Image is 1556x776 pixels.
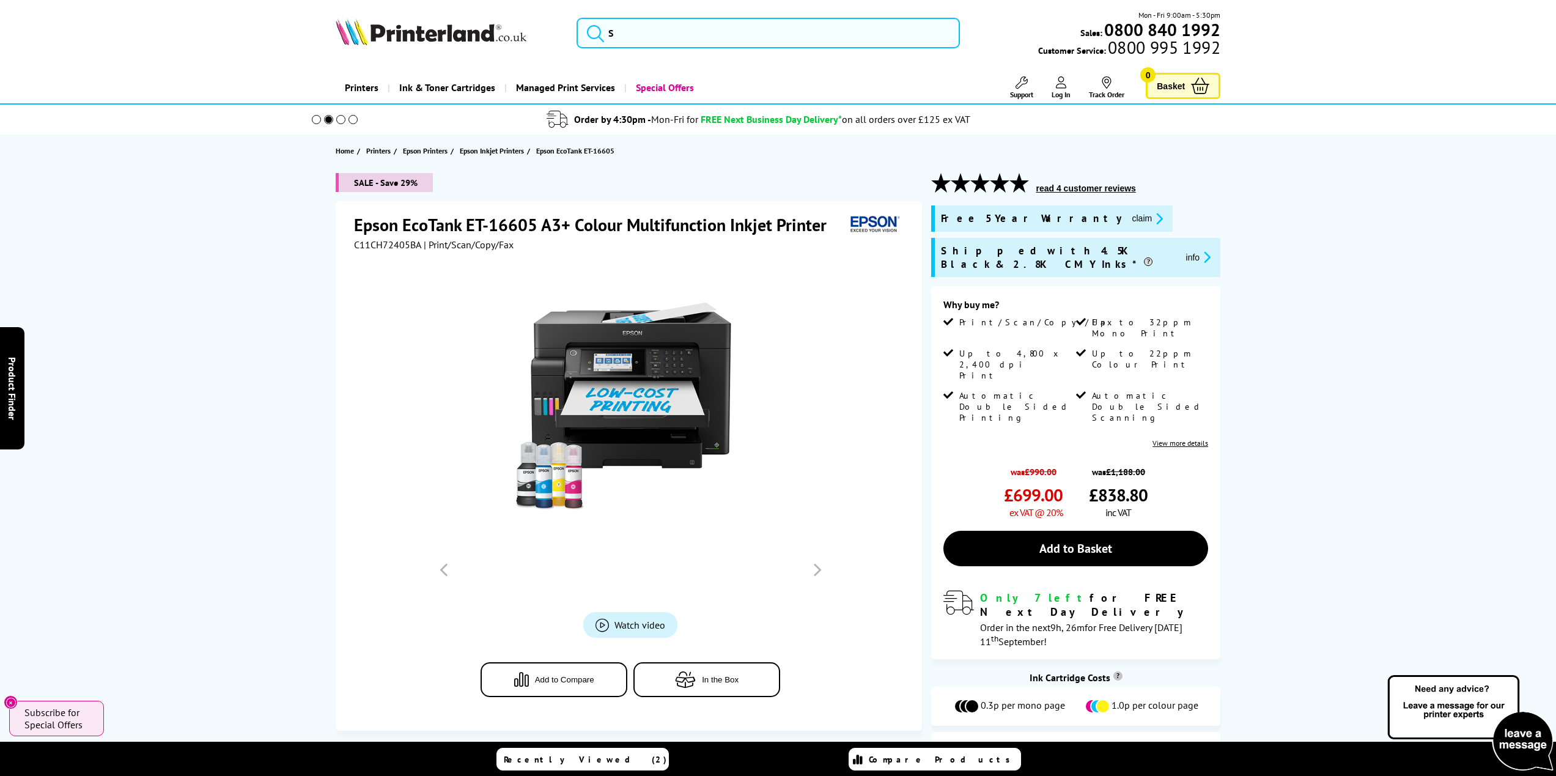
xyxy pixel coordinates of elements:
[624,72,703,103] a: Special Offers
[849,748,1021,770] a: Compare Products
[399,72,495,103] span: Ink & Toner Cartridges
[959,348,1073,381] span: Up to 4,800 x 2,400 dpi Print
[1106,466,1145,478] strike: £1,188.00
[1385,673,1556,774] img: Open Live Chat window
[614,619,665,631] span: Watch video
[1025,466,1056,478] strike: £990.00
[959,390,1073,423] span: Automatic Double Sided Printing
[1182,250,1215,264] button: promo-description
[1004,460,1063,478] span: was
[295,109,1223,130] li: modal_delivery
[1052,90,1071,99] span: Log In
[336,18,561,48] a: Printerland Logo
[941,244,1176,271] span: Shipped with 4.5K Black & 2.8K CMY Inks*
[403,144,448,157] span: Epson Printers
[6,357,18,419] span: Product Finder
[366,144,394,157] a: Printers
[354,213,839,236] h1: Epson EcoTank ET-16605 A3+ Colour Multifunction Inkjet Printer
[481,662,627,697] button: Add to Compare
[496,748,669,770] a: Recently Viewed (2)
[1152,438,1208,448] a: View more details
[1106,42,1220,53] span: 0800 995 1992
[846,213,902,236] img: Epson
[336,72,388,103] a: Printers
[702,675,739,684] span: In the Box
[1105,506,1131,519] span: inc VAT
[24,706,92,731] span: Subscribe for Special Offers
[1032,183,1139,194] button: read 4 customer reviews
[583,612,677,638] a: Product_All_Videos
[1138,9,1220,21] span: Mon - Fri 9:00am - 5:30pm
[354,238,421,251] span: C11CH72405BA
[943,298,1208,317] div: Why buy me?
[336,173,433,192] span: SALE - Save 29%
[536,144,618,157] a: Epson EcoTank ET-16605
[991,633,998,644] sup: th
[1004,484,1063,506] span: £699.00
[1112,699,1198,714] span: 1.0p per colour page
[366,144,391,157] span: Printers
[701,113,842,125] span: FREE Next Business Day Delivery*
[460,144,524,157] span: Epson Inkjet Printers
[1092,317,1206,339] span: Up to 32ppm Mono Print
[1009,506,1063,519] span: ex VAT @ 20%
[388,72,504,103] a: Ink & Toner Cartridges
[1113,671,1123,681] sup: Cost per page
[336,144,354,157] span: Home
[1102,24,1220,35] a: 0800 840 1992
[1010,76,1033,99] a: Support
[1092,348,1206,370] span: Up to 22ppm Colour Print
[1157,78,1185,94] span: Basket
[424,238,514,251] span: | Print/Scan/Copy/Fax
[981,699,1065,714] span: 0.3p per mono page
[504,72,624,103] a: Managed Print Services
[940,741,1211,761] button: View Cartridges
[941,212,1122,226] span: Free 5 Year Warranty
[1089,460,1148,478] span: was
[980,621,1182,648] span: Order in the next for Free Delivery [DATE] 11 September!
[574,113,698,125] span: Order by 4:30pm -
[1010,90,1033,99] span: Support
[1052,76,1071,99] a: Log In
[959,317,1116,328] span: Print/Scan/Copy/Fax
[403,144,451,157] a: Epson Printers
[1050,621,1085,634] span: 9h, 26m
[842,113,970,125] div: on all orders over £125 ex VAT
[4,695,18,709] button: Close
[1089,484,1148,506] span: £838.80
[336,18,526,45] img: Printerland Logo
[577,18,961,48] input: S
[651,113,698,125] span: Mon-Fri for
[336,144,357,157] a: Home
[1128,212,1167,226] button: promo-description
[931,671,1220,684] div: Ink Cartridge Costs
[1092,390,1206,423] span: Automatic Double Sided Scanning
[1140,67,1156,83] span: 0
[633,662,780,697] button: In the Box
[1104,18,1220,41] b: 0800 840 1992
[980,591,1090,605] span: Only 7 left
[869,754,1017,765] span: Compare Products
[943,531,1208,566] a: Add to Basket
[1038,42,1220,56] span: Customer Service:
[460,144,527,157] a: Epson Inkjet Printers
[511,275,750,515] img: Epson EcoTank ET-16605
[535,675,594,684] span: Add to Compare
[1146,73,1220,99] a: Basket 0
[980,591,1208,619] div: for FREE Next Day Delivery
[536,144,614,157] span: Epson EcoTank ET-16605
[943,591,1208,647] div: modal_delivery
[504,754,667,765] span: Recently Viewed (2)
[1080,27,1102,39] span: Sales:
[1089,76,1124,99] a: Track Order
